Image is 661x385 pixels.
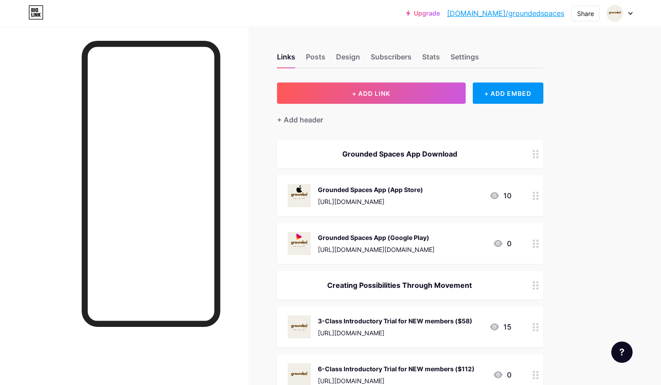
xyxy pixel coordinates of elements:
img: Grounded Spaces App (Google Play) [288,232,311,255]
div: 6-Class Introductory Trial for NEW members ($112) [318,364,475,373]
div: Creating Possibilities Through Movement [288,280,511,291]
div: 15 [489,322,511,332]
div: Posts [306,51,325,67]
div: Grounded Spaces App (App Store) [318,185,423,194]
img: groundedspaces [606,5,623,22]
div: + ADD EMBED [473,82,543,104]
div: Share [577,9,594,18]
div: 10 [489,190,511,201]
div: [URL][DOMAIN_NAME] [318,328,472,338]
div: Subscribers [371,51,412,67]
span: + ADD LINK [352,90,390,97]
div: Grounded Spaces App (Google Play) [318,233,435,242]
a: Upgrade [406,10,440,17]
div: 3-Class Introductory Trial for NEW members ($58) [318,316,472,326]
div: 0 [493,369,511,380]
div: Links [277,51,295,67]
img: 3-Class Introductory Trial for NEW members ($58) [288,315,311,338]
div: Design [336,51,360,67]
div: [URL][DOMAIN_NAME] [318,197,423,206]
div: Stats [422,51,440,67]
div: 0 [493,238,511,249]
div: Grounded Spaces App Download [288,149,511,159]
a: [DOMAIN_NAME]/groundedspaces [447,8,564,19]
div: Settings [451,51,479,67]
img: Grounded Spaces App (App Store) [288,184,311,207]
div: [URL][DOMAIN_NAME][DOMAIN_NAME] [318,245,435,254]
button: + ADD LINK [277,82,466,104]
div: + Add header [277,114,323,125]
